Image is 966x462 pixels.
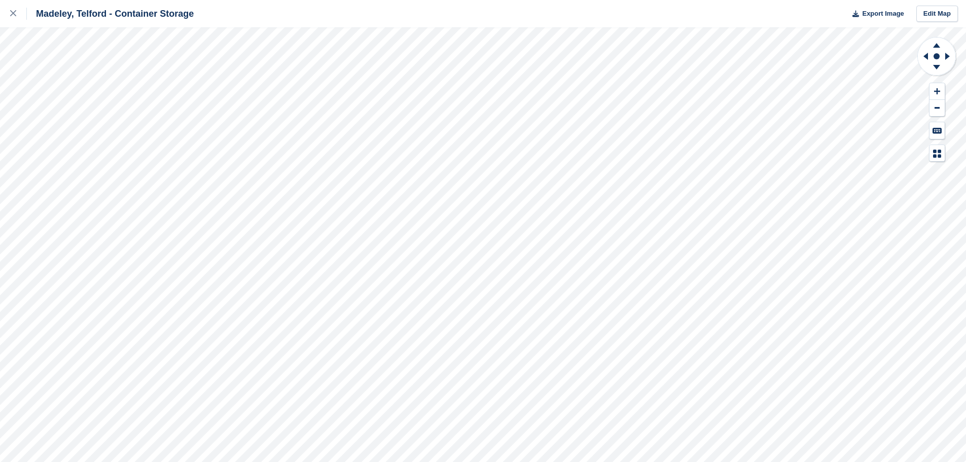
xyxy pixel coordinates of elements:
button: Zoom In [929,83,945,100]
a: Edit Map [916,6,958,22]
button: Export Image [846,6,904,22]
button: Zoom Out [929,100,945,117]
button: Keyboard Shortcuts [929,122,945,139]
span: Export Image [862,9,904,19]
div: Madeley, Telford - Container Storage [27,8,194,20]
button: Map Legend [929,145,945,162]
